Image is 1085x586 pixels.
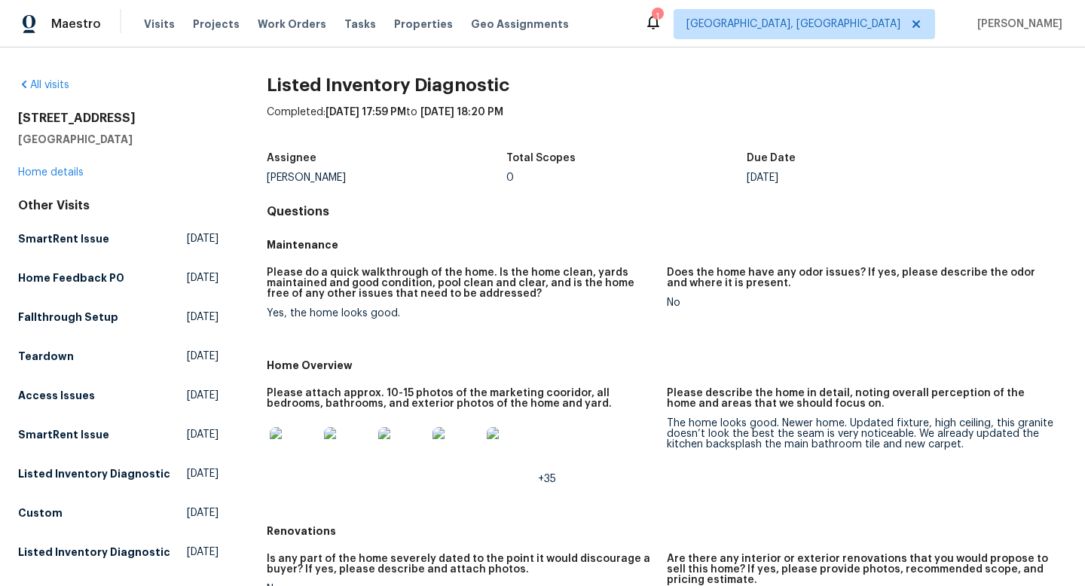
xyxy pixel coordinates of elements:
h5: Listed Inventory Diagnostic [18,466,170,481]
h2: Listed Inventory Diagnostic [267,78,1067,93]
div: [DATE] [747,172,987,183]
a: Listed Inventory Diagnostic[DATE] [18,539,219,566]
div: Yes, the home looks good. [267,308,655,319]
span: Visits [144,17,175,32]
h5: Does the home have any odor issues? If yes, please describe the odor and where it is present. [667,267,1055,288]
span: [DATE] [187,231,219,246]
h5: Please attach approx. 10-15 photos of the marketing cooridor, all bedrooms, bathrooms, and exteri... [267,388,655,409]
span: Properties [394,17,453,32]
h5: Home Feedback P0 [18,270,124,285]
span: +35 [538,474,556,484]
span: [DATE] 17:59 PM [325,107,406,118]
span: Work Orders [258,17,326,32]
a: Listed Inventory Diagnostic[DATE] [18,460,219,487]
h5: Maintenance [267,237,1067,252]
a: Access Issues[DATE] [18,382,219,409]
span: Tasks [344,19,376,29]
span: [DATE] [187,270,219,285]
span: [DATE] 18:20 PM [420,107,503,118]
span: Projects [193,17,240,32]
span: [DATE] [187,545,219,560]
span: Maestro [51,17,101,32]
span: [DATE] [187,349,219,364]
h4: Questions [267,204,1067,219]
a: Custom[DATE] [18,499,219,526]
h5: Custom [18,505,63,520]
span: [DATE] [187,505,219,520]
h5: Listed Inventory Diagnostic [18,545,170,560]
span: [DATE] [187,388,219,403]
h5: Access Issues [18,388,95,403]
span: [PERSON_NAME] [971,17,1062,32]
span: [GEOGRAPHIC_DATA], [GEOGRAPHIC_DATA] [686,17,900,32]
h5: Please describe the home in detail, noting overall perception of the home and areas that we shoul... [667,388,1055,409]
h5: Renovations [267,523,1067,539]
h5: Due Date [747,153,796,163]
h5: SmartRent Issue [18,231,109,246]
h5: Total Scopes [506,153,576,163]
a: Teardown[DATE] [18,343,219,370]
a: All visits [18,80,69,90]
h5: Fallthrough Setup [18,310,118,325]
div: [PERSON_NAME] [267,172,507,183]
a: Home Feedback P0[DATE] [18,264,219,291]
h2: [STREET_ADDRESS] [18,111,219,126]
span: Geo Assignments [471,17,569,32]
h5: Are there any interior or exterior renovations that you would propose to sell this home? If yes, ... [667,554,1055,585]
h5: Assignee [267,153,316,163]
div: Completed: to [267,105,1067,144]
div: 1 [652,9,662,24]
h5: Is any part of the home severely dated to the point it would discourage a buyer? If yes, please d... [267,554,655,575]
h5: Please do a quick walkthrough of the home. Is the home clean, yards maintained and good condition... [267,267,655,299]
a: Home details [18,167,84,178]
h5: Teardown [18,349,74,364]
h5: [GEOGRAPHIC_DATA] [18,132,219,147]
a: Fallthrough Setup[DATE] [18,304,219,331]
div: 0 [506,172,747,183]
h5: SmartRent Issue [18,427,109,442]
a: SmartRent Issue[DATE] [18,421,219,448]
span: [DATE] [187,466,219,481]
div: No [667,298,1055,308]
div: The home looks good. Newer home. Updated fixture, high ceiling, this granite doesn’t look the bes... [667,418,1055,450]
span: [DATE] [187,427,219,442]
h5: Home Overview [267,358,1067,373]
a: SmartRent Issue[DATE] [18,225,219,252]
span: [DATE] [187,310,219,325]
div: Other Visits [18,198,219,213]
